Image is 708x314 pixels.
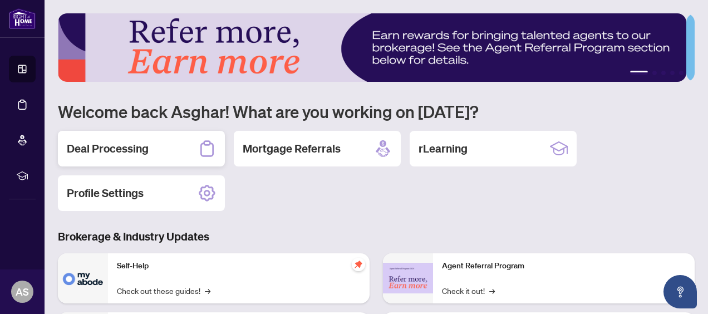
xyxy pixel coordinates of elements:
[9,8,36,29] img: logo
[419,141,468,156] h2: rLearning
[58,101,695,122] h1: Welcome back Asghar! What are you working on [DATE]?
[67,185,144,201] h2: Profile Settings
[58,253,108,303] img: Self-Help
[489,284,495,297] span: →
[205,284,210,297] span: →
[117,284,210,297] a: Check out these guides!→
[679,71,684,75] button: 5
[630,71,648,75] button: 1
[16,284,29,300] span: AS
[661,71,666,75] button: 3
[352,258,365,271] span: pushpin
[670,71,675,75] button: 4
[663,275,697,308] button: Open asap
[442,284,495,297] a: Check it out!→
[58,229,695,244] h3: Brokerage & Industry Updates
[117,260,361,272] p: Self-Help
[58,13,686,82] img: Slide 0
[652,71,657,75] button: 2
[442,260,686,272] p: Agent Referral Program
[243,141,341,156] h2: Mortgage Referrals
[67,141,149,156] h2: Deal Processing
[383,263,433,293] img: Agent Referral Program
